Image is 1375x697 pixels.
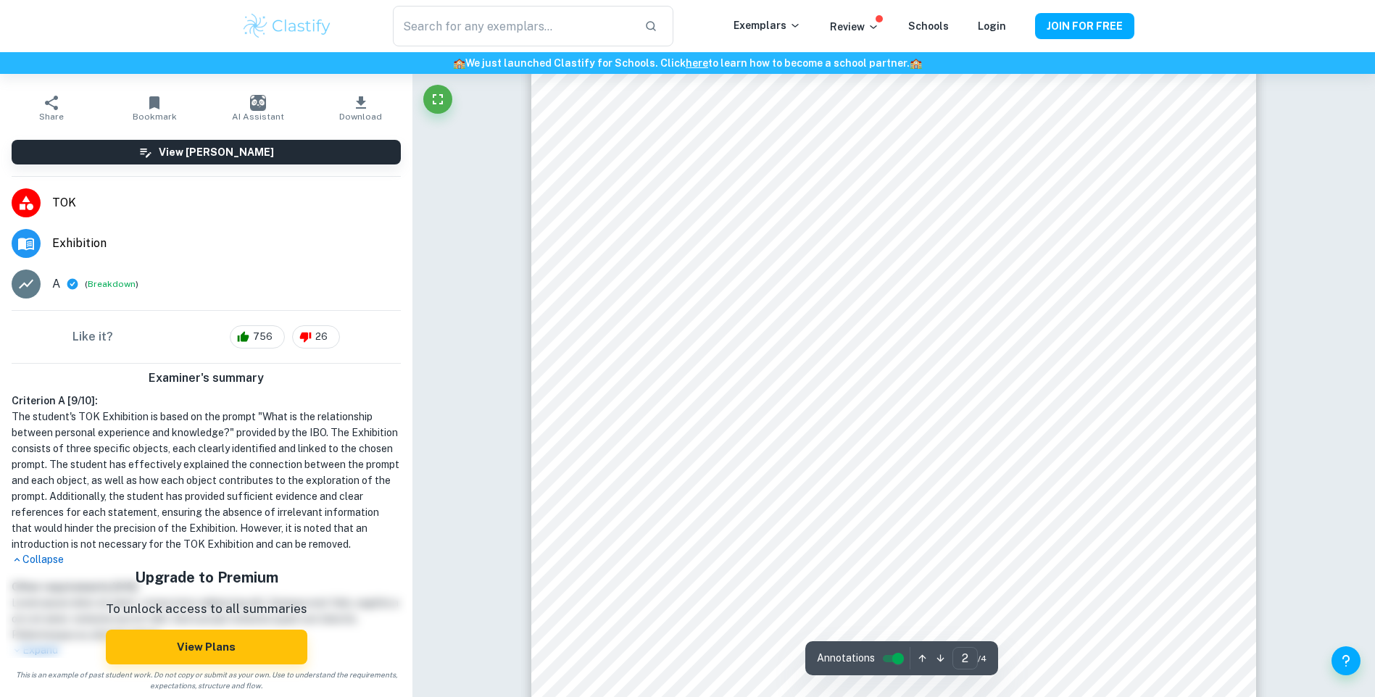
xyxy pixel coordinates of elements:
span: Bookmark [133,112,177,122]
a: here [686,57,708,69]
span: TOK [52,194,401,212]
img: AI Assistant [250,95,266,111]
h6: Criterion A [ 9 / 10 ]: [12,393,401,409]
span: 🏫 [453,57,465,69]
span: ( ) [85,277,138,291]
h6: View [PERSON_NAME] [159,144,274,160]
span: This is an example of past student work. Do not copy or submit as your own. Use to understand the... [6,669,407,691]
input: Search for any exemplars... [393,6,632,46]
button: AI Assistant [207,88,310,128]
span: Share [39,112,64,122]
p: To unlock access to all summaries [106,600,307,619]
button: Download [310,88,412,128]
h5: Upgrade to Premium [106,567,307,588]
p: Review [830,19,879,35]
button: Bookmark [103,88,206,128]
p: Collapse [12,552,401,567]
span: Annotations [817,651,875,666]
h6: Like it? [72,328,113,346]
h1: The student's TOK Exhibition is based on the prompt "What is the relationship between personal ex... [12,409,401,552]
p: Exemplars [734,17,801,33]
button: Help and Feedback [1332,646,1361,675]
p: A [52,275,60,293]
button: Breakdown [88,277,136,291]
h6: Examiner's summary [6,370,407,387]
span: 🏫 [910,57,922,69]
button: View [PERSON_NAME] [12,140,401,164]
span: Exhibition [52,235,401,252]
span: 26 [307,330,336,344]
button: Fullscreen [423,85,452,114]
span: AI Assistant [232,112,284,122]
button: JOIN FOR FREE [1035,13,1134,39]
a: Login [978,20,1006,32]
div: 26 [292,325,340,348]
span: Download [339,112,382,122]
a: Schools [908,20,949,32]
span: / 4 [978,652,986,665]
h6: We just launched Clastify for Schools. Click to learn how to become a school partner. [3,55,1372,71]
div: 756 [230,325,285,348]
img: Clastify logo [241,12,333,41]
span: 756 [245,330,281,344]
button: View Plans [106,630,307,664]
